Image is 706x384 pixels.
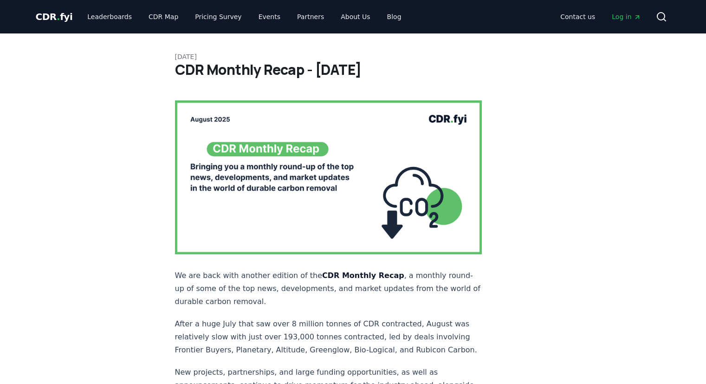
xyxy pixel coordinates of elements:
a: Log in [604,8,648,25]
span: . [57,11,60,22]
nav: Main [80,8,408,25]
p: After a huge July that saw over 8 million tonnes of CDR contracted, August was relatively slow wi... [175,318,482,357]
a: CDR Map [141,8,186,25]
nav: Main [553,8,648,25]
a: CDR.fyi [36,10,73,23]
a: Leaderboards [80,8,139,25]
span: Log in [612,12,641,21]
a: Pricing Survey [188,8,249,25]
a: Partners [290,8,331,25]
strong: CDR Monthly Recap [322,271,404,280]
p: We are back with another edition of the , a monthly round-up of some of the top news, development... [175,269,482,308]
a: Events [251,8,288,25]
img: blog post image [175,100,482,254]
h1: CDR Monthly Recap - [DATE] [175,61,531,78]
p: [DATE] [175,52,531,61]
span: CDR fyi [36,11,73,22]
a: About Us [333,8,377,25]
a: Blog [380,8,409,25]
a: Contact us [553,8,602,25]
